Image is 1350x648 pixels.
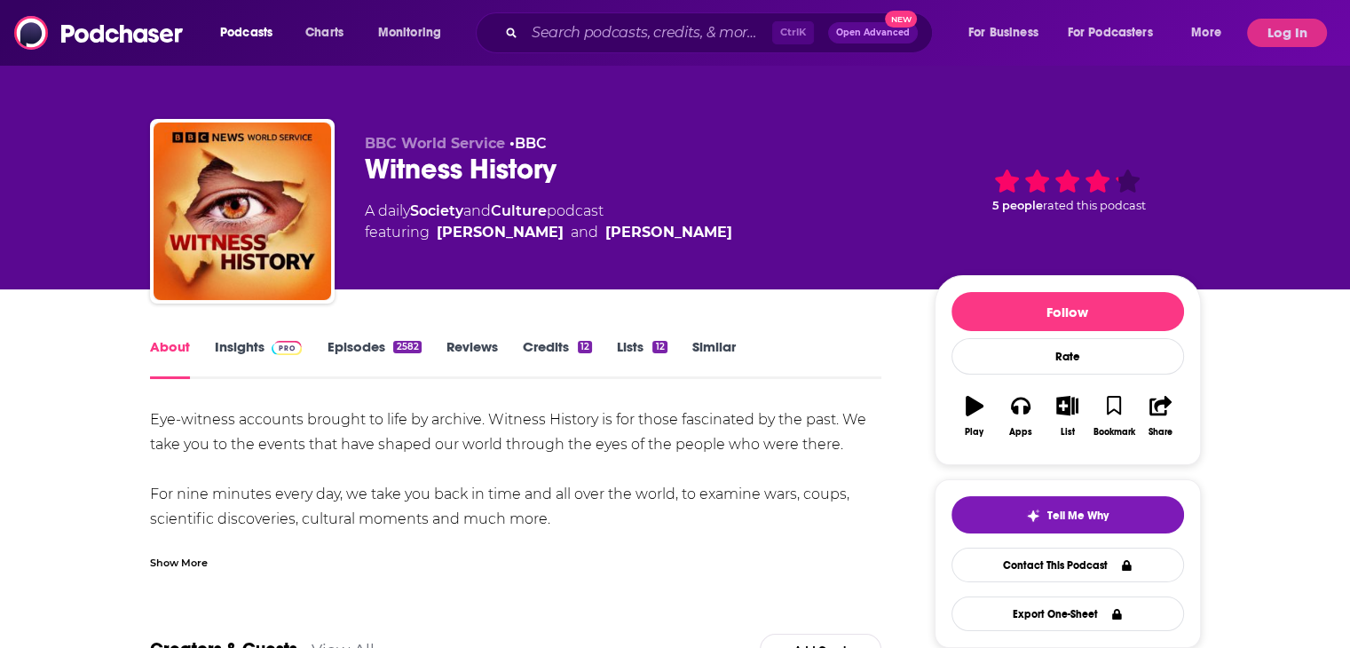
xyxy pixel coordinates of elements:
span: For Podcasters [1068,20,1153,45]
button: open menu [208,19,296,47]
img: Podchaser Pro [272,341,303,355]
div: 12 [652,341,667,353]
input: Search podcasts, credits, & more... [525,19,772,47]
a: InsightsPodchaser Pro [215,338,303,379]
img: Witness History [154,122,331,300]
span: BBC World Service [365,135,505,152]
span: featuring [365,222,732,243]
span: and [571,222,598,243]
div: 2582 [393,341,421,353]
a: Credits12 [523,338,592,379]
button: tell me why sparkleTell Me Why [951,496,1184,533]
a: Reviews [446,338,498,379]
a: Charts [294,19,354,47]
button: Bookmark [1091,384,1137,448]
button: Export One-Sheet [951,597,1184,631]
button: Share [1137,384,1183,448]
button: open menu [1056,19,1179,47]
a: Society [410,202,463,219]
a: Similar [692,338,736,379]
span: More [1191,20,1221,45]
button: Play [951,384,998,448]
div: [PERSON_NAME] [605,222,732,243]
button: Log In [1247,19,1327,47]
button: Follow [951,292,1184,331]
span: and [463,202,491,219]
a: BBC [515,135,547,152]
span: For Business [968,20,1038,45]
a: Culture [491,202,547,219]
div: List [1061,427,1075,438]
span: Charts [305,20,343,45]
div: A daily podcast [365,201,732,243]
div: 12 [578,341,592,353]
span: Ctrl K [772,21,814,44]
span: Open Advanced [836,28,910,37]
span: 5 people [992,199,1043,212]
span: Podcasts [220,20,272,45]
button: Open AdvancedNew [828,22,918,43]
div: Play [965,427,983,438]
button: Apps [998,384,1044,448]
span: Monitoring [378,20,441,45]
button: open menu [956,19,1061,47]
img: Podchaser - Follow, Share and Rate Podcasts [14,16,185,50]
a: Episodes2582 [327,338,421,379]
button: List [1044,384,1090,448]
img: tell me why sparkle [1026,509,1040,523]
div: 5 peoplerated this podcast [935,135,1201,245]
button: open menu [366,19,464,47]
div: Apps [1009,427,1032,438]
span: Tell Me Why [1047,509,1109,523]
span: New [885,11,917,28]
div: Rate [951,338,1184,375]
span: rated this podcast [1043,199,1146,212]
a: Contact This Podcast [951,548,1184,582]
a: Ben Henderson [437,222,564,243]
span: • [509,135,547,152]
button: open menu [1179,19,1243,47]
div: Share [1149,427,1172,438]
div: Bookmark [1093,427,1134,438]
a: Lists12 [617,338,667,379]
a: About [150,338,190,379]
div: Search podcasts, credits, & more... [493,12,950,53]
